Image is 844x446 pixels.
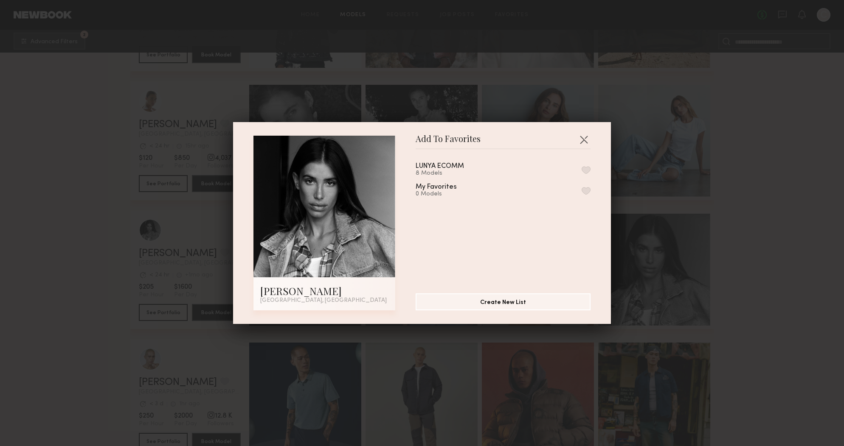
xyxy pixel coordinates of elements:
[260,284,388,298] div: [PERSON_NAME]
[416,191,477,198] div: 0 Models
[416,184,457,191] div: My Favorites
[416,170,484,177] div: 8 Models
[260,298,388,304] div: [GEOGRAPHIC_DATA], [GEOGRAPHIC_DATA]
[416,163,464,170] div: LUNYA ECOMM
[416,293,591,310] button: Create New List
[577,133,591,146] button: Close
[416,136,481,148] span: Add To Favorites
